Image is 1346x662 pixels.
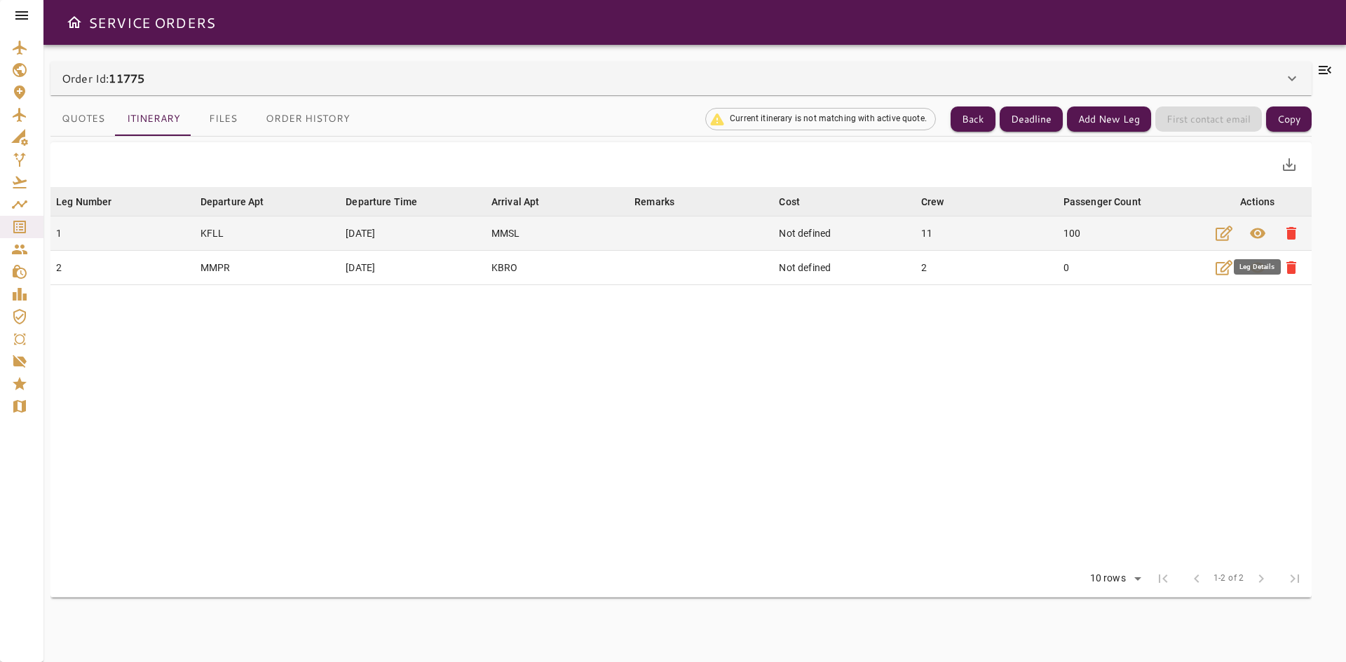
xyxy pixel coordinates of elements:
[200,193,264,210] div: Departure Apt
[1274,216,1308,250] button: Delete Leg
[109,70,144,86] b: 11775
[56,193,130,210] span: Leg Number
[721,113,935,125] span: Current itinerary is not matching with active quote.
[779,193,800,210] div: Cost
[1278,562,1312,595] span: Last Page
[1146,562,1180,595] span: First Page
[50,251,195,285] td: 2
[1087,572,1129,584] div: 10 rows
[50,102,361,136] div: basic tabs example
[1214,572,1244,586] span: 1-2 of 2
[50,102,116,136] button: Quotes
[1241,251,1274,284] button: Leg Details
[254,102,361,136] button: Order History
[195,216,341,251] td: KFLL
[634,193,693,210] span: Remarks
[1274,251,1308,284] button: Delete Leg
[916,216,1058,251] td: 11
[1249,225,1266,242] span: visibility
[116,102,191,136] button: Itinerary
[200,193,283,210] span: Departure Apt
[1207,216,1241,250] button: Edit Leg
[50,216,195,251] td: 1
[346,193,417,210] div: Departure Time
[773,216,915,251] td: Not defined
[1000,106,1063,132] button: Deadline
[486,251,629,285] td: KBRO
[916,251,1058,285] td: 2
[56,193,112,210] div: Leg Number
[191,102,254,136] button: Files
[491,193,540,210] div: Arrival Apt
[1283,259,1300,276] span: delete
[1249,259,1266,276] span: visibility
[491,193,558,210] span: Arrival Apt
[1058,216,1204,251] td: 100
[773,251,915,285] td: Not defined
[1207,251,1241,284] button: Edit Leg
[1081,568,1146,589] div: 10 rows
[951,106,995,132] button: Back
[62,70,144,87] p: Order Id:
[88,11,215,34] h6: SERVICE ORDERS
[346,193,435,210] span: Departure Time
[921,193,944,210] div: Crew
[1244,562,1278,595] span: Next Page
[1063,193,1141,210] div: Passenger Count
[1272,148,1306,181] button: Export
[50,62,1312,95] div: Order Id:11775
[1266,106,1312,132] button: Copy
[1067,106,1151,132] button: Add New Leg
[921,193,963,210] span: Crew
[779,193,818,210] span: Cost
[1283,225,1300,242] span: delete
[1063,193,1160,210] span: Passenger Count
[1281,156,1298,173] span: save_alt
[634,193,674,210] div: Remarks
[1180,562,1214,595] span: Previous Page
[60,8,88,36] button: Open drawer
[486,216,629,251] td: MMSL
[1058,251,1204,285] td: 0
[340,216,486,251] td: [DATE]
[340,251,486,285] td: [DATE]
[195,251,341,285] td: MMPR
